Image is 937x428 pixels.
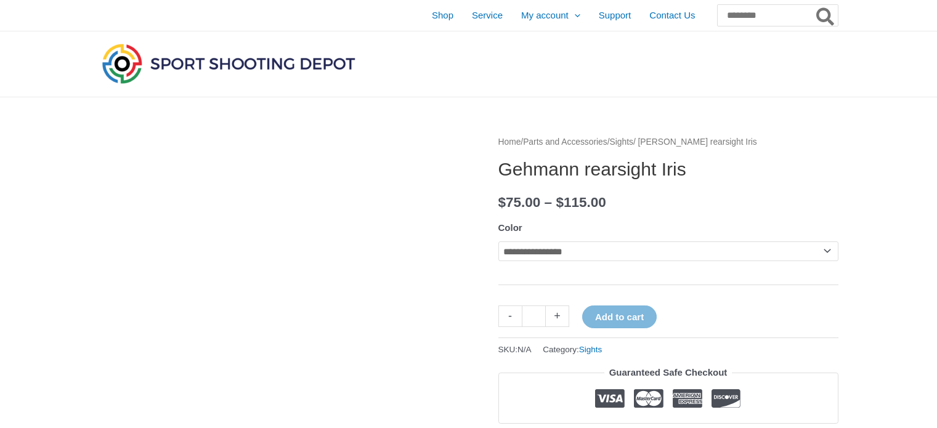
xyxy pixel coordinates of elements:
label: Color [498,222,522,233]
a: Parts and Accessories [523,137,607,147]
a: - [498,305,522,327]
nav: Breadcrumb [498,134,838,150]
a: Sights [579,345,602,354]
span: $ [498,195,506,210]
a: + [546,305,569,327]
input: Product quantity [522,305,546,327]
bdi: 115.00 [556,195,606,210]
button: Search [814,5,838,26]
span: SKU: [498,342,532,357]
button: Add to cart [582,305,657,328]
h1: Gehmann rearsight Iris [498,158,838,180]
span: – [545,195,553,210]
span: $ [556,195,564,210]
span: Category: [543,342,602,357]
span: N/A [517,345,532,354]
a: Home [498,137,521,147]
img: Sport Shooting Depot [99,41,358,86]
legend: Guaranteed Safe Checkout [604,364,732,381]
bdi: 75.00 [498,195,541,210]
a: Sights [610,137,633,147]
